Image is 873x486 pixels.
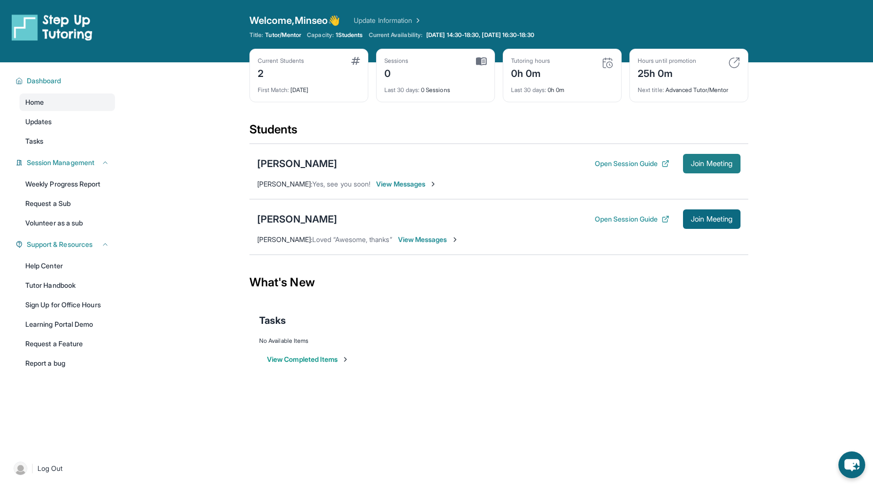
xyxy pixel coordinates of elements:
div: 25h 0m [638,65,696,80]
span: Join Meeting [691,161,733,167]
span: Log Out [38,464,63,473]
div: 0h 0m [511,80,613,94]
a: Request a Feature [19,335,115,353]
img: card [351,57,360,65]
span: Title: [249,31,263,39]
a: Home [19,93,115,111]
span: Join Meeting [691,216,733,222]
span: Yes, see you soon! [312,180,370,188]
a: Volunteer as a sub [19,214,115,232]
span: Current Availability: [369,31,422,39]
div: No Available Items [259,337,739,345]
button: chat-button [838,451,865,478]
span: [PERSON_NAME] : [257,235,312,243]
div: 2 [258,65,304,80]
div: [PERSON_NAME] [257,212,337,226]
a: Learning Portal Demo [19,316,115,333]
div: What's New [249,261,748,304]
a: Request a Sub [19,195,115,212]
span: Tutor/Mentor [265,31,301,39]
div: [DATE] [258,80,360,94]
span: Loved “Awesome, thanks” [312,235,392,243]
a: Update Information [354,16,422,25]
span: Dashboard [27,76,61,86]
div: Sessions [384,57,409,65]
span: Home [25,97,44,107]
span: Tasks [25,136,43,146]
a: Updates [19,113,115,131]
img: user-img [14,462,27,475]
div: 0 [384,65,409,80]
a: Tutor Handbook [19,277,115,294]
img: Chevron-Right [429,180,437,188]
span: Tasks [259,314,286,327]
div: Tutoring hours [511,57,550,65]
button: Join Meeting [683,209,740,229]
button: Join Meeting [683,154,740,173]
img: Chevron Right [412,16,422,25]
span: [DATE] 14:30-18:30, [DATE] 16:30-18:30 [426,31,534,39]
button: Open Session Guide [595,214,669,224]
img: Chevron-Right [451,236,459,243]
div: [PERSON_NAME] [257,157,337,170]
span: Support & Resources [27,240,93,249]
a: Tasks [19,132,115,150]
div: Advanced Tutor/Mentor [638,80,740,94]
span: Capacity: [307,31,334,39]
span: Updates [25,117,52,127]
button: Open Session Guide [595,159,669,168]
div: Hours until promotion [638,57,696,65]
span: Next title : [638,86,664,93]
button: View Completed Items [267,355,349,364]
a: Sign Up for Office Hours [19,296,115,314]
span: Last 30 days : [384,86,419,93]
button: Session Management [23,158,109,168]
span: [PERSON_NAME] : [257,180,312,188]
img: logo [12,14,93,41]
div: Students [249,122,748,143]
span: Welcome, Minseo 👋 [249,14,340,27]
a: Weekly Progress Report [19,175,115,193]
a: Help Center [19,257,115,275]
span: First Match : [258,86,289,93]
img: card [728,57,740,69]
span: Session Management [27,158,95,168]
img: card [476,57,487,66]
div: 0h 0m [511,65,550,80]
a: [DATE] 14:30-18:30, [DATE] 16:30-18:30 [424,31,536,39]
span: Last 30 days : [511,86,546,93]
a: |Log Out [10,458,115,479]
img: card [602,57,613,69]
div: 0 Sessions [384,80,487,94]
span: 1 Students [336,31,363,39]
button: Dashboard [23,76,109,86]
a: Report a bug [19,355,115,372]
div: Current Students [258,57,304,65]
span: View Messages [376,179,437,189]
span: | [31,463,34,474]
span: View Messages [398,235,459,244]
button: Support & Resources [23,240,109,249]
